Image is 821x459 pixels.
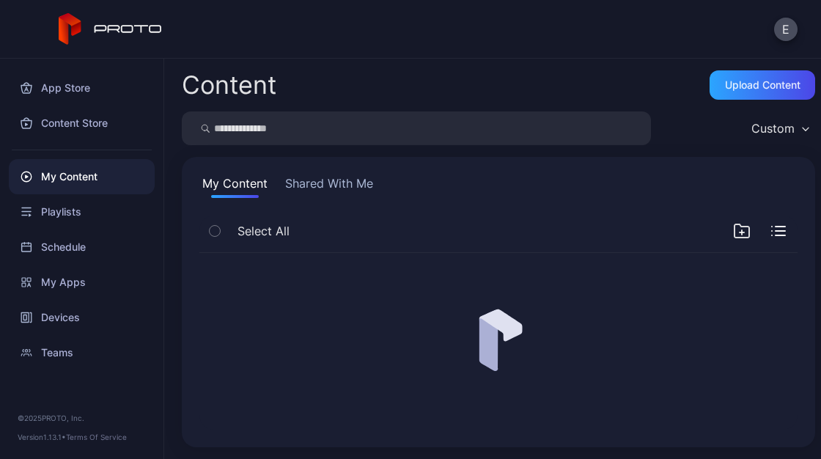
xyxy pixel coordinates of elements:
[282,175,376,198] button: Shared With Me
[774,18,798,41] button: E
[9,265,155,300] a: My Apps
[9,335,155,370] a: Teams
[751,121,795,136] div: Custom
[238,222,290,240] span: Select All
[9,194,155,229] a: Playlists
[9,106,155,141] a: Content Store
[182,73,276,98] div: Content
[725,79,800,91] div: Upload Content
[744,111,815,145] button: Custom
[18,433,66,441] span: Version 1.13.1 •
[66,433,127,441] a: Terms Of Service
[9,300,155,335] a: Devices
[9,70,155,106] a: App Store
[9,159,155,194] a: My Content
[199,175,270,198] button: My Content
[9,229,155,265] a: Schedule
[18,412,146,424] div: © 2025 PROTO, Inc.
[710,70,815,100] button: Upload Content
